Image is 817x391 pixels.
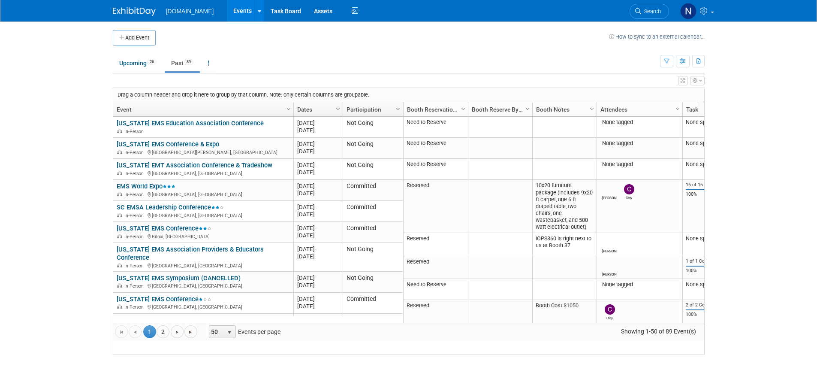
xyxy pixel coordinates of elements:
[117,191,289,198] div: [GEOGRAPHIC_DATA], [GEOGRAPHIC_DATA]
[343,138,403,159] td: Not Going
[343,180,403,201] td: Committed
[284,102,293,115] a: Column Settings
[343,272,403,293] td: Not Going
[686,258,730,264] div: 1 of 1 Complete
[117,182,175,190] a: EMS World Expo
[605,304,615,315] img: Clay Terry
[315,183,317,189] span: -
[315,204,317,210] span: -
[404,279,468,300] td: Need to Reserve
[157,325,169,338] a: 2
[297,316,339,324] div: [DATE]
[404,117,468,138] td: Need to Reserve
[117,262,289,269] div: [GEOGRAPHIC_DATA], [GEOGRAPHIC_DATA]
[600,102,677,117] a: Attendees
[187,329,194,336] span: Go to the last page
[600,281,679,288] div: None tagged
[609,33,705,40] a: How to sync to an external calendar...
[297,295,339,303] div: [DATE]
[117,304,122,309] img: In-Person Event
[115,325,128,338] a: Go to the first page
[686,312,730,318] div: 100%
[407,102,462,117] a: Booth Reservation Status
[117,233,289,240] div: Biloxi, [GEOGRAPHIC_DATA]
[686,119,730,126] div: None specified
[335,106,341,112] span: Column Settings
[297,274,339,282] div: [DATE]
[686,102,728,117] a: Tasks
[613,325,704,337] span: Showing 1-50 of 89 Event(s)
[297,127,339,134] div: [DATE]
[117,295,211,303] a: [US_STATE] EMS Conference
[147,59,157,65] span: 26
[117,150,122,154] img: In-Person Event
[621,194,636,200] div: Clay Terry
[117,119,264,127] a: [US_STATE] EMS Education Association Conference
[117,303,289,310] div: [GEOGRAPHIC_DATA], [GEOGRAPHIC_DATA]
[174,329,181,336] span: Go to the next page
[117,234,122,238] img: In-Person Event
[297,211,339,218] div: [DATE]
[165,55,200,71] a: Past89
[404,256,468,279] td: Reserved
[117,203,224,211] a: SC EMSA Leadership Conference
[113,7,156,16] img: ExhibitDay
[532,300,597,323] td: Booth Cost $1050
[404,300,468,323] td: Reserved
[587,102,597,115] a: Column Settings
[117,246,264,261] a: [US_STATE] EMS Association Providers & Educators Conference
[315,296,317,302] span: -
[472,102,527,117] a: Booth Reserve By Date
[117,282,289,289] div: [GEOGRAPHIC_DATA], [GEOGRAPHIC_DATA]
[343,222,403,243] td: Committed
[315,162,317,168] span: -
[641,8,661,15] span: Search
[605,261,615,271] img: Drew Saucier
[124,192,146,197] span: In-Person
[297,232,339,239] div: [DATE]
[297,148,339,155] div: [DATE]
[532,233,597,256] td: iOPS360 is right next to us at Booth 37
[184,325,197,338] a: Go to the last page
[588,106,595,112] span: Column Settings
[124,283,146,289] span: In-Person
[458,102,468,115] a: Column Settings
[674,106,681,112] span: Column Settings
[117,129,122,133] img: In-Person Event
[124,304,146,310] span: In-Person
[600,119,679,126] div: None tagged
[124,234,146,239] span: In-Person
[343,159,403,180] td: Not Going
[686,302,730,308] div: 2 of 2 Complete
[686,268,730,274] div: 100%
[605,184,615,194] img: Drew Saucier
[124,263,146,269] span: In-Person
[118,329,125,336] span: Go to the first page
[315,275,317,281] span: -
[184,59,193,65] span: 89
[395,106,401,112] span: Column Settings
[680,3,696,19] img: Nicholas Fischer
[297,282,339,289] div: [DATE]
[297,119,339,127] div: [DATE]
[315,246,317,252] span: -
[624,184,634,194] img: Clay Terry
[343,314,403,335] td: Not Going
[117,316,199,324] a: [US_STATE] EMS Conference
[333,102,343,115] a: Column Settings
[198,325,289,338] span: Events per page
[602,194,617,200] div: Drew Saucier
[605,237,615,248] img: Drew Saucier
[686,191,730,197] div: 100%
[523,102,532,115] a: Column Settings
[404,138,468,159] td: Need to Reserve
[129,325,142,338] a: Go to the previous page
[347,102,397,117] a: Participation
[343,117,403,138] td: Not Going
[602,315,617,320] div: Clay Terry
[686,182,730,188] div: 16 of 16 Complete
[536,102,591,117] a: Booth Notes
[343,293,403,314] td: Committed
[404,233,468,256] td: Reserved
[117,283,122,288] img: In-Person Event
